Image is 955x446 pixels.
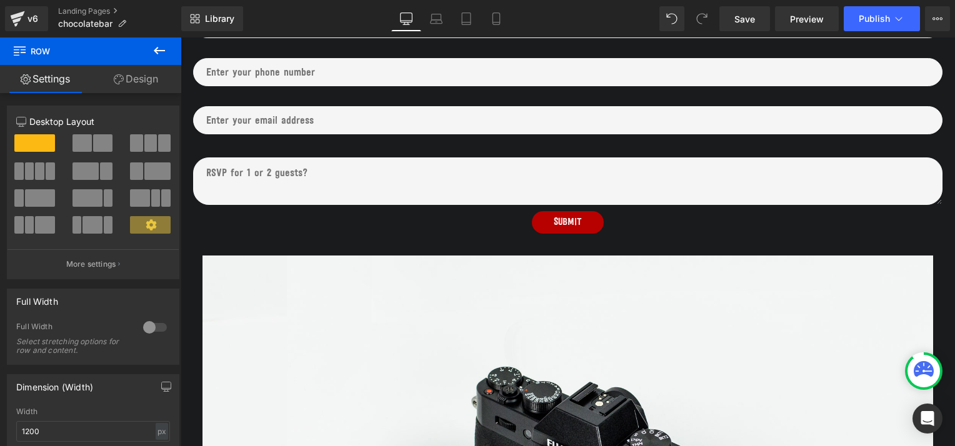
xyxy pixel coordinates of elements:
span: Save [734,12,755,26]
button: Undo [659,6,684,31]
div: Select stretching options for row and content. [16,337,129,355]
button: More [925,6,950,31]
button: Submit [351,174,423,196]
a: Design [91,65,181,93]
span: Library [205,13,234,24]
input: auto [16,421,170,442]
a: v6 [5,6,48,31]
button: Redo [689,6,714,31]
div: Open Intercom Messenger [912,404,942,434]
div: px [156,423,168,440]
span: Publish [859,14,890,24]
a: Tablet [451,6,481,31]
div: Full Width [16,289,58,307]
input: Enter your phone number [12,21,762,49]
span: chocolatebar [58,19,112,29]
a: Preview [775,6,839,31]
p: Desktop Layout [16,115,170,128]
a: Mobile [481,6,511,31]
button: More settings [7,249,179,279]
a: Desktop [391,6,421,31]
span: Row [12,37,137,65]
input: Enter your email address [12,69,762,97]
div: Full Width [16,322,131,335]
div: Width [16,407,170,416]
p: More settings [66,259,116,270]
span: Preview [790,12,824,26]
div: Dimension (Width) [16,375,93,392]
a: Laptop [421,6,451,31]
div: v6 [25,11,41,27]
button: Publish [844,6,920,31]
a: New Library [181,6,243,31]
a: Landing Pages [58,6,181,16]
